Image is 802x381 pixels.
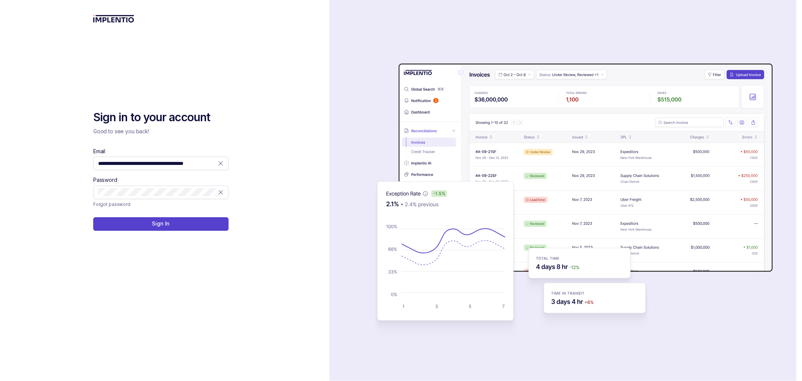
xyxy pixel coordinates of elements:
img: logo [93,15,134,23]
a: Link Forgot password [93,201,130,208]
img: signin-background.svg [350,40,775,341]
p: Forgot password [93,201,130,208]
button: Sign In [93,217,229,231]
p: Good to see you back! [93,128,229,135]
h2: Sign in to your account [93,110,229,125]
label: Email [93,148,105,155]
p: Sign In [152,220,170,227]
label: Password [93,176,117,184]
